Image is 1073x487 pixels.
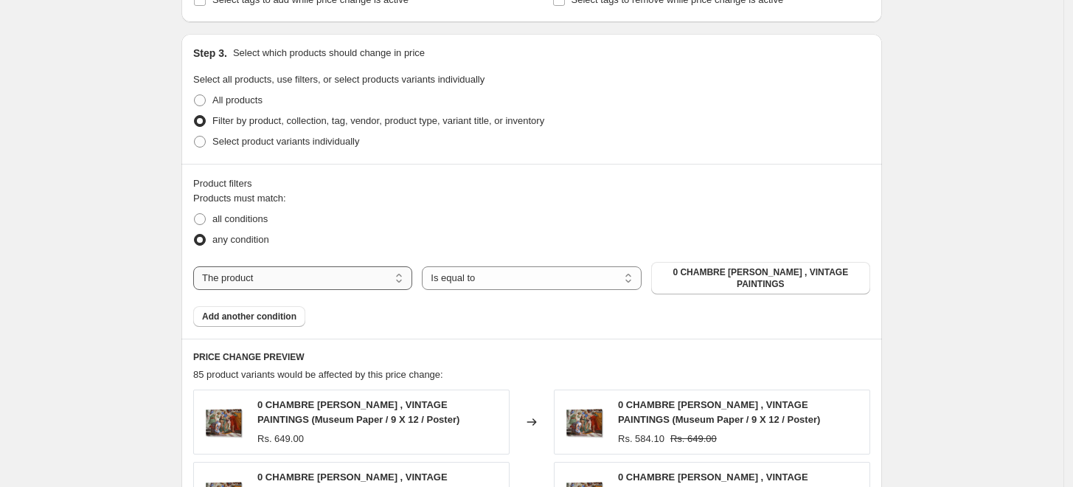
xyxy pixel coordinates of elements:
[651,262,870,294] button: 0 CHAMBRE DE RAPHAËL , VINTAGE PAINTINGS
[193,46,227,61] h2: Step 3.
[660,266,861,290] span: 0 CHAMBRE [PERSON_NAME] , VINTAGE PAINTINGS
[562,400,606,444] img: GALLERYWRAP-resized_68388be6-0156-4f2a-9cf4-c57fa730b2c7_80x.jpg
[670,432,717,446] strike: Rs. 649.00
[193,369,443,380] span: 85 product variants would be affected by this price change:
[212,213,268,224] span: all conditions
[193,74,485,85] span: Select all products, use filters, or select products variants individually
[212,136,359,147] span: Select product variants individually
[257,432,304,446] div: Rs. 649.00
[212,115,544,126] span: Filter by product, collection, tag, vendor, product type, variant title, or inventory
[193,193,286,204] span: Products must match:
[193,176,870,191] div: Product filters
[193,306,305,327] button: Add another condition
[233,46,425,61] p: Select which products should change in price
[202,311,296,322] span: Add another condition
[618,399,820,425] span: 0 CHAMBRE [PERSON_NAME] , VINTAGE PAINTINGS (Museum Paper / 9 X 12 / Poster)
[201,400,246,444] img: GALLERYWRAP-resized_68388be6-0156-4f2a-9cf4-c57fa730b2c7_80x.jpg
[212,234,269,245] span: any condition
[257,399,459,425] span: 0 CHAMBRE [PERSON_NAME] , VINTAGE PAINTINGS (Museum Paper / 9 X 12 / Poster)
[618,432,664,446] div: Rs. 584.10
[212,94,263,106] span: All products
[193,351,870,363] h6: PRICE CHANGE PREVIEW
